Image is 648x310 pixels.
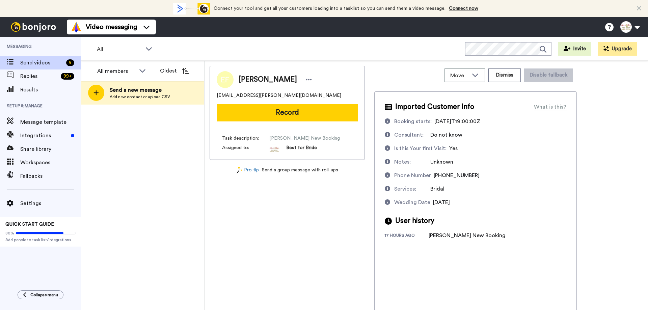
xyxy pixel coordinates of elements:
div: Booking starts: [394,117,432,125]
span: Replies [20,72,58,80]
div: animation [173,3,210,15]
button: Collapse menu [18,290,63,299]
a: Connect now [449,6,478,11]
span: Yes [449,146,458,151]
div: What is this? [534,103,566,111]
div: Notes: [394,158,411,166]
div: [PERSON_NAME] New Booking [429,231,506,239]
button: Invite [558,42,591,56]
span: User history [395,216,434,226]
span: QUICK START GUIDE [5,222,54,227]
span: Send videos [20,59,63,67]
img: Image of Elisha Fogg [217,71,234,88]
span: Settings [20,199,81,207]
button: Oldest [155,64,194,78]
div: Phone Number [394,171,431,179]
span: Video messaging [86,22,137,32]
span: [PERSON_NAME] New Booking [269,135,340,142]
span: Send a new message [110,86,170,94]
div: 17 hours ago [385,233,429,239]
div: - Send a group message with roll-ups [210,167,365,174]
button: Disable fallback [524,68,573,82]
span: Workspaces [20,159,81,167]
div: Consultant: [394,131,424,139]
span: 80% [5,230,14,236]
span: Collapse menu [30,292,58,298]
a: Pro tip [237,167,259,174]
button: Dismiss [488,68,521,82]
span: Add new contact or upload CSV [110,94,170,100]
span: Results [20,86,81,94]
div: 9 [66,59,74,66]
span: Fallbacks [20,172,81,180]
span: Assigned to: [222,144,269,154]
span: Unknown [430,159,453,165]
span: All [97,45,142,53]
span: Bridal [430,186,444,192]
span: [PHONE_NUMBER] [434,173,480,178]
span: Do not know [430,132,462,138]
img: bj-logo-header-white.svg [8,22,59,32]
span: Add people to task list/Integrations [5,237,76,243]
span: Message template [20,118,81,126]
span: Best for Bride [286,144,317,154]
span: Connect your tool and get all your customers loading into a tasklist so you can send them a video... [214,6,446,11]
div: All members [97,67,136,75]
span: Share library [20,145,81,153]
span: Imported Customer Info [395,102,474,112]
div: 99 + [61,73,74,80]
span: Integrations [20,132,68,140]
div: Wedding Date [394,198,430,206]
span: Move [450,72,468,80]
span: [DATE] [433,200,450,205]
span: [DATE]T19:00:00Z [434,119,480,124]
img: vm-color.svg [71,22,82,32]
span: [EMAIL_ADDRESS][PERSON_NAME][DOMAIN_NAME] [217,92,341,99]
button: Record [217,104,358,121]
div: Services: [394,185,416,193]
button: Upgrade [598,42,637,56]
span: Task description : [222,135,269,142]
img: magic-wand.svg [237,167,243,174]
div: Is this Your first Visit: [394,144,447,152]
span: [PERSON_NAME] [239,75,297,85]
img: 91623c71-7e9f-4b80-8d65-0a2994804f61-1625177954.jpg [269,144,279,154]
